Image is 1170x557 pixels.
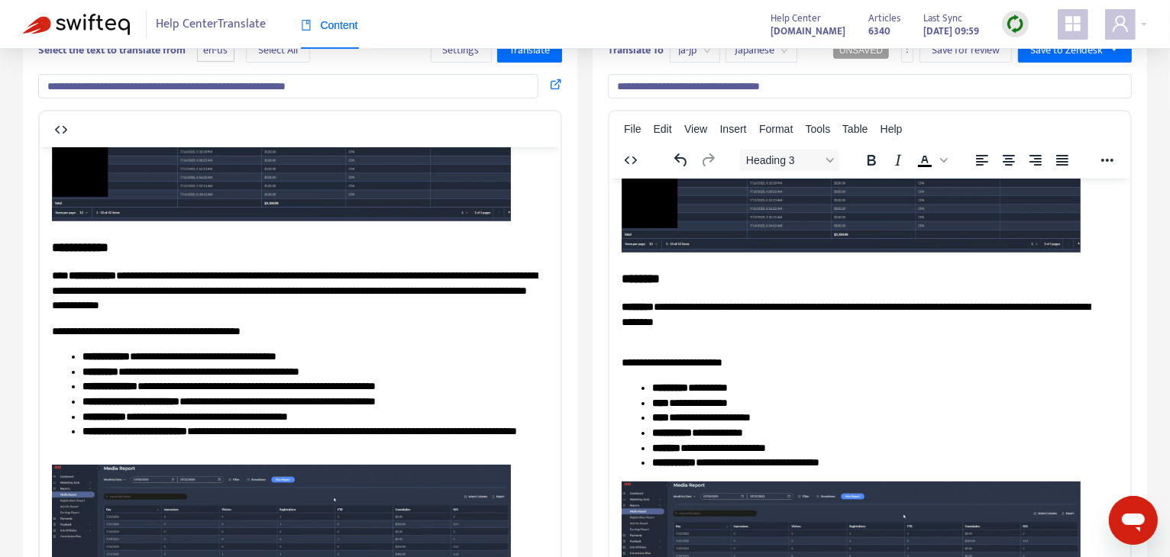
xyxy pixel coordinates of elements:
[740,150,839,171] button: Block Heading 3
[1064,14,1082,33] span: appstore
[1111,14,1130,33] span: user
[1006,14,1025,34] img: sync.dc5367851b00ba804db3.png
[806,123,831,135] span: Tools
[301,19,358,31] span: Content
[858,150,884,171] button: Bold
[1109,43,1120,54] span: caret-down
[771,23,845,40] strong: [DOMAIN_NAME]
[1023,150,1049,171] button: Align right
[1109,496,1158,545] iframe: メッセージングウィンドウを開くボタン
[720,123,747,135] span: Insert
[1094,150,1120,171] button: Reveal or hide additional toolbar items
[679,39,711,62] span: ja-jp
[38,41,186,59] b: Select the text to translate from
[695,150,721,171] button: Redo
[654,123,672,135] span: Edit
[771,10,821,27] span: Help Center
[912,150,950,171] div: Text color Black
[1030,42,1103,59] span: Save to Zendesk
[246,38,310,63] button: Select All
[1049,150,1075,171] button: Justify
[301,20,312,31] span: book
[157,10,267,39] span: Help Center Translate
[881,123,903,135] span: Help
[509,42,550,59] span: Translate
[901,38,913,63] button: more
[258,42,298,59] span: Select All
[684,123,707,135] span: View
[1018,38,1132,63] button: Save to Zendeskcaret-down
[608,41,664,59] b: Translate To
[668,150,694,171] button: Undo
[771,22,845,40] a: [DOMAIN_NAME]
[839,45,883,56] span: UNSAVED
[996,150,1022,171] button: Align center
[932,42,1000,59] span: Save for review
[197,37,234,63] span: en-us
[624,123,642,135] span: File
[868,23,890,40] strong: 6340
[497,38,562,63] button: Translate
[885,150,911,171] button: Italic
[431,38,492,63] button: Settings
[23,14,130,35] img: Swifteq
[735,39,788,62] span: Japanese
[868,10,900,27] span: Articles
[923,23,979,40] strong: [DATE] 09:59
[759,123,793,135] span: Format
[902,43,913,54] span: more
[443,42,480,59] span: Settings
[746,154,821,166] span: Heading 3
[920,38,1012,63] button: Save for review
[969,150,995,171] button: Align left
[842,123,868,135] span: Table
[923,10,962,27] span: Last Sync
